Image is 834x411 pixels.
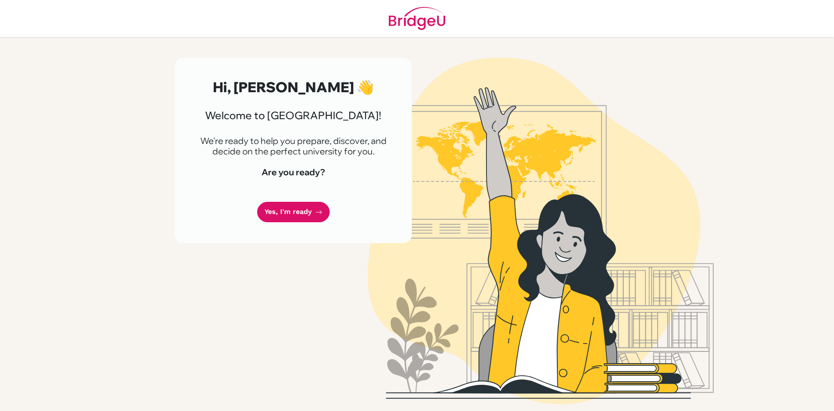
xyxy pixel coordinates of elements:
[195,109,391,122] h3: Welcome to [GEOGRAPHIC_DATA]!
[195,136,391,157] p: We're ready to help you prepare, discover, and decide on the perfect university for you.
[257,202,330,222] a: Yes, I'm ready
[195,79,391,95] h2: Hi, [PERSON_NAME] 👋
[293,58,788,404] img: Welcome to Bridge U
[195,167,391,177] h4: Are you ready?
